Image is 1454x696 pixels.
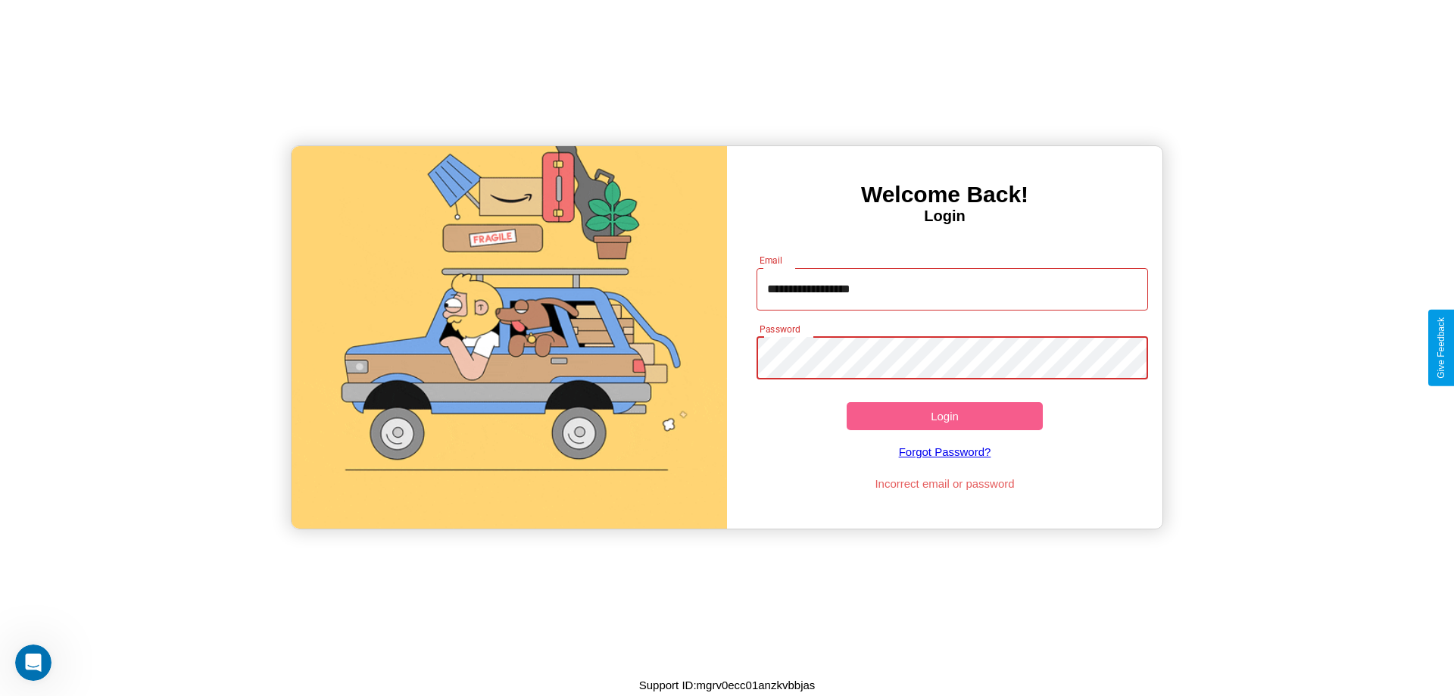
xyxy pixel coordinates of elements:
h3: Welcome Back! [727,182,1162,208]
img: gif [292,146,727,529]
button: Login [847,402,1043,430]
iframe: Intercom live chat [15,645,51,681]
label: Email [760,254,783,267]
label: Password [760,323,800,336]
div: Give Feedback [1436,317,1446,379]
p: Support ID: mgrv0ecc01anzkvbbjas [639,675,816,695]
a: Forgot Password? [749,430,1141,473]
h4: Login [727,208,1162,225]
p: Incorrect email or password [749,473,1141,494]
